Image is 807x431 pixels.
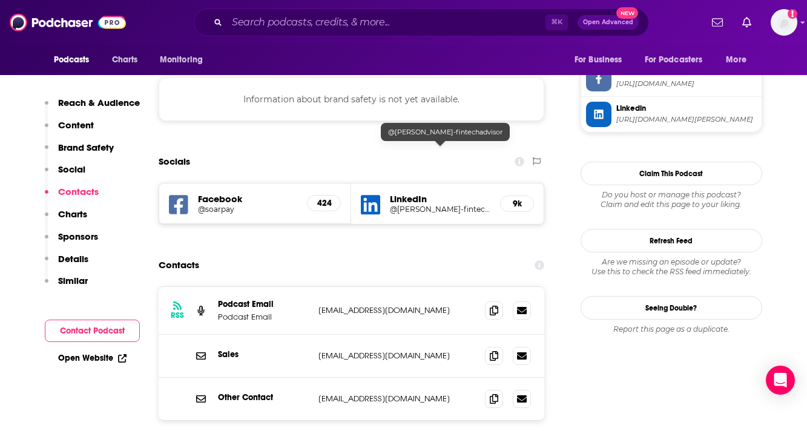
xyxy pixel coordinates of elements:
[581,190,762,200] span: Do you host or manage this podcast?
[45,208,87,231] button: Charts
[45,163,85,186] button: Social
[159,77,545,121] div: Information about brand safety is not yet available.
[45,97,140,119] button: Reach & Audience
[58,119,94,131] p: Content
[45,186,99,208] button: Contacts
[381,123,510,141] div: @[PERSON_NAME]-fintechadvisor
[737,12,756,33] a: Show notifications dropdown
[10,11,126,34] img: Podchaser - Follow, Share and Rate Podcasts
[151,48,219,71] button: open menu
[586,66,757,91] a: Facebook[URL][DOMAIN_NAME]
[707,12,728,33] a: Show notifications dropdown
[159,150,190,173] h2: Socials
[171,311,184,320] h3: RSS
[726,51,746,68] span: More
[58,253,88,265] p: Details
[616,103,757,114] span: Linkedin
[227,13,545,32] input: Search podcasts, credits, & more...
[218,312,309,322] p: Podcast Email
[45,275,88,297] button: Similar
[58,275,88,286] p: Similar
[616,79,757,88] span: https://www.facebook.com/soarpay
[581,324,762,334] div: Report this page as a duplicate.
[318,305,476,315] p: [EMAIL_ADDRESS][DOMAIN_NAME]
[771,9,797,36] img: User Profile
[45,231,98,253] button: Sponsors
[112,51,138,68] span: Charts
[58,208,87,220] p: Charts
[390,205,490,214] a: @[PERSON_NAME]-fintechadvisor
[218,299,309,309] p: Podcast Email
[581,190,762,209] div: Claim and edit this page to your liking.
[581,296,762,320] a: Seeing Double?
[581,257,762,277] div: Are we missing an episode or update? Use this to check the RSS feed immediately.
[581,229,762,252] button: Refresh Feed
[510,199,524,209] h5: 9k
[637,48,720,71] button: open menu
[788,9,797,19] svg: Add a profile image
[160,51,203,68] span: Monitoring
[54,51,90,68] span: Podcasts
[159,254,199,277] h2: Contacts
[771,9,797,36] button: Show profile menu
[45,253,88,275] button: Details
[58,142,114,153] p: Brand Safety
[390,193,490,205] h5: LinkedIn
[616,115,757,124] span: https://www.linkedin.com/in/aman-behzad-fintechadvisor
[318,393,476,404] p: [EMAIL_ADDRESS][DOMAIN_NAME]
[194,8,649,36] div: Search podcasts, credits, & more...
[58,231,98,242] p: Sponsors
[104,48,145,71] a: Charts
[545,15,568,30] span: ⌘ K
[45,320,140,342] button: Contact Podcast
[575,51,622,68] span: For Business
[766,366,795,395] div: Open Intercom Messenger
[578,15,639,30] button: Open AdvancedNew
[583,19,633,25] span: Open Advanced
[58,97,140,108] p: Reach & Audience
[318,350,476,361] p: [EMAIL_ADDRESS][DOMAIN_NAME]
[218,349,309,360] p: Sales
[45,48,105,71] button: open menu
[586,102,757,127] a: Linkedin[URL][DOMAIN_NAME][PERSON_NAME]
[645,51,703,68] span: For Podcasters
[218,392,309,403] p: Other Contact
[45,119,94,142] button: Content
[566,48,637,71] button: open menu
[58,186,99,197] p: Contacts
[616,7,638,19] span: New
[198,193,298,205] h5: Facebook
[45,142,114,164] button: Brand Safety
[581,162,762,185] button: Claim This Podcast
[771,9,797,36] span: Logged in as paigerusher
[58,163,85,175] p: Social
[717,48,762,71] button: open menu
[198,205,298,214] a: @soarpay
[317,198,331,208] h5: 424
[58,353,127,363] a: Open Website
